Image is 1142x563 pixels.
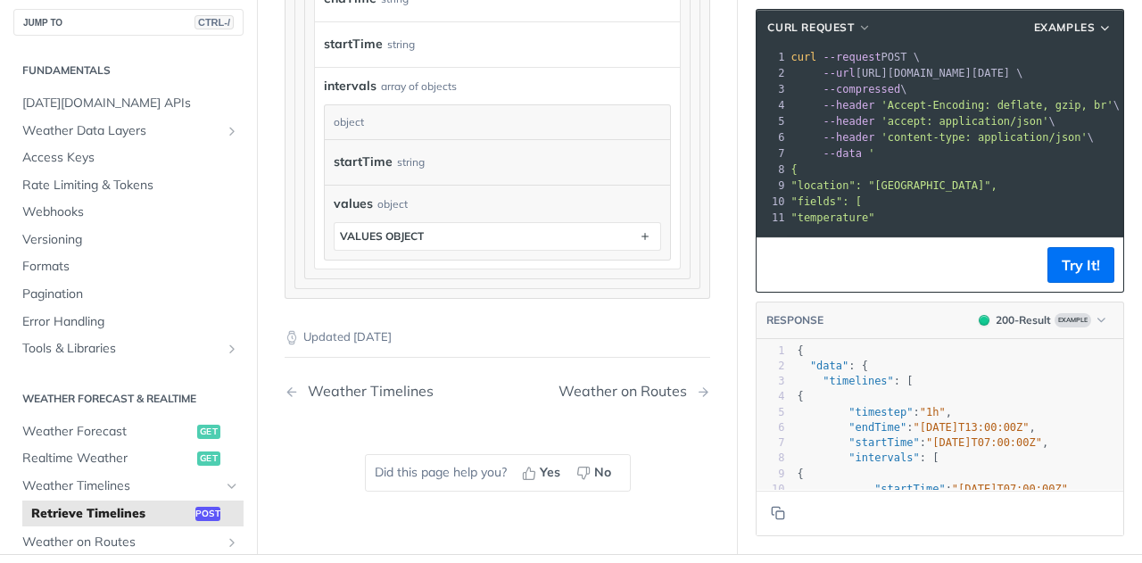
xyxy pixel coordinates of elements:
div: 5 [757,113,787,129]
span: "1h" [920,405,946,418]
div: 9 [757,466,784,481]
span: "[DATE]T07:00:00Z" [926,436,1042,449]
span: --header [823,131,875,144]
button: 200200-ResultExample [970,310,1114,328]
span: Retrieve Timelines [31,504,191,522]
div: 8 [757,451,784,466]
a: Rate Limiting & Tokens [13,171,244,198]
span: Access Keys [22,149,239,167]
span: \ [790,115,1055,128]
span: "[DATE]T13:00:00Z" [914,420,1030,433]
span: \ [790,83,906,95]
span: { [797,344,803,356]
span: 'Accept-Encoding: deflate, gzip, br' [881,99,1113,112]
button: Copy to clipboard [765,500,790,526]
label: startTime [334,149,393,175]
button: RESPONSE [765,311,824,329]
h2: Weather Forecast & realtime [13,390,244,406]
span: POST \ [790,51,920,63]
span: Example [1055,312,1091,327]
nav: Pagination Controls [285,365,710,418]
span: post [195,506,220,520]
span: Examples [1034,20,1096,36]
button: Examples [1028,19,1119,37]
span: 'accept: application/json' [881,115,1049,128]
span: : { [797,359,868,371]
span: "timelines" [823,375,893,387]
div: Did this page help you? [365,454,631,492]
span: "fields": [ [790,195,861,208]
div: values object [340,229,424,243]
span: 'content-type: application/json' [881,131,1088,144]
div: 4 [757,389,784,404]
div: string [387,31,415,57]
div: array of objects [381,79,457,95]
div: 200 - Result [996,311,1051,327]
a: Webhooks [13,199,244,226]
span: "[DATE]T07:00:00Z" [952,482,1068,494]
span: : , [797,482,1074,494]
div: object [325,105,666,139]
a: Weather TimelinesHide subpages for Weather Timelines [13,473,244,500]
span: values [334,195,373,213]
div: 3 [757,374,784,389]
span: intervals [324,77,377,95]
a: Realtime Weatherget [13,445,244,472]
a: [DATE][DOMAIN_NAME] APIs [13,89,244,116]
div: 10 [757,194,787,210]
span: Webhooks [22,203,239,221]
div: string [397,149,425,175]
span: "intervals" [848,451,919,464]
div: 2 [757,358,784,373]
a: Retrieve Timelinespost [22,500,244,526]
h2: Fundamentals [13,62,244,79]
span: --request [823,51,881,63]
span: --header [823,115,875,128]
span: --header [823,99,875,112]
span: Weather Forecast [22,422,193,440]
div: object [377,196,408,212]
div: 5 [757,404,784,419]
button: No [570,460,621,486]
button: Hide subpages for Weather Timelines [225,479,239,493]
button: values object [335,223,660,250]
span: "startTime" [848,436,919,449]
label: startTime [324,31,383,57]
span: Tools & Libraries [22,340,220,358]
span: : [ [797,451,939,464]
span: : , [797,420,1035,433]
span: "temperature" [790,211,874,224]
span: ' [868,147,874,160]
span: { [790,163,797,176]
a: Error Handling [13,308,244,335]
button: Try It! [1047,246,1114,282]
span: \ [790,131,1094,144]
span: { [797,467,803,479]
a: Next Page: Weather on Routes [559,383,710,400]
a: Weather on RoutesShow subpages for Weather on Routes [13,529,244,556]
div: 7 [757,145,787,161]
a: Tools & LibrariesShow subpages for Tools & Libraries [13,335,244,362]
span: Realtime Weather [22,450,193,468]
a: Formats [13,253,244,280]
div: 3 [757,81,787,97]
span: [URL][DOMAIN_NAME][DATE] \ [790,67,1022,79]
button: Yes [516,460,570,486]
span: --data [823,147,862,160]
div: 8 [757,161,787,178]
span: : , [797,405,952,418]
div: 10 [757,481,784,496]
button: Show subpages for Weather Data Layers [225,123,239,137]
span: Rate Limiting & Tokens [22,176,239,194]
span: : [ [797,375,913,387]
a: Versioning [13,226,244,253]
div: 6 [757,419,784,435]
span: get [197,424,220,438]
span: cURL Request [767,20,854,36]
a: Pagination [13,281,244,308]
span: get [197,451,220,466]
span: --url [823,67,856,79]
button: Show subpages for Weather on Routes [225,535,239,550]
div: Weather on Routes [559,383,696,400]
button: Copy to clipboard [765,251,790,277]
